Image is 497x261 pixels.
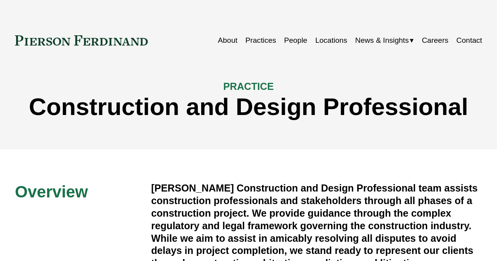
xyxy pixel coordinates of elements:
[246,33,276,48] a: Practices
[284,33,307,48] a: People
[355,34,409,47] span: News & Insights
[218,33,238,48] a: About
[457,33,482,48] a: Contact
[355,33,414,48] a: folder dropdown
[422,33,449,48] a: Careers
[315,33,347,48] a: Locations
[15,183,88,201] span: Overview
[15,93,482,120] h1: Construction and Design Professional
[223,81,273,92] span: PRACTICE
